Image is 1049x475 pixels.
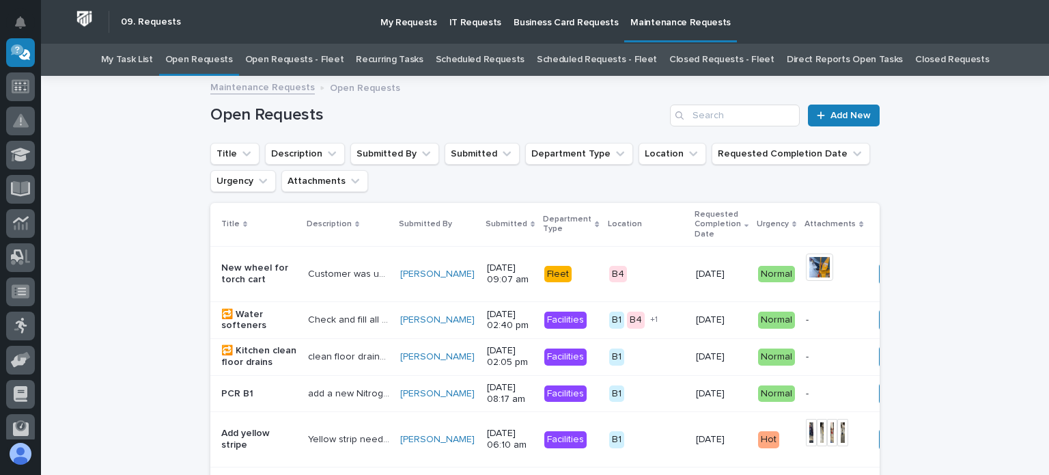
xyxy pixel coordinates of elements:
[696,351,747,363] p: [DATE]
[210,412,1037,467] tr: Add yellow stripeYellow strip needs to be added in B1Yellow strip needs to be added in B1 [PERSON...
[696,314,747,326] p: [DATE]
[543,212,591,237] p: Department Type
[400,351,475,363] a: [PERSON_NAME]
[879,429,925,450] button: Assign
[758,431,779,448] div: Hot
[696,269,747,280] p: [DATE]
[537,44,657,76] a: Scheduled Requests - Fleet
[696,388,747,400] p: [DATE]
[308,266,392,280] p: Customer was unloading a skid from back of truck and bent wheel
[806,388,862,400] p: -
[609,266,627,283] div: B4
[758,349,795,366] div: Normal
[210,79,315,94] a: Maintenance Requests
[308,385,392,400] p: add a new Nitrogen and Oxygen Regulator to the PCR in building 1
[221,388,297,400] p: PCR B1
[487,345,533,368] p: [DATE] 02:05 pm
[808,105,880,126] a: Add New
[639,143,706,165] button: Location
[210,143,260,165] button: Title
[879,309,925,331] button: Assign
[221,428,297,451] p: Add yellow stripe
[544,266,572,283] div: Fleet
[221,345,297,368] p: 🔁 Kitchen clean floor drains
[609,349,624,366] div: B1
[608,217,642,232] p: Location
[757,217,789,232] p: Urgency
[210,246,1037,301] tr: New wheel for torch cartCustomer was unloading a skid from back of truck and bent wheelCustomer w...
[221,309,297,332] p: 🔁 Water softeners
[544,431,587,448] div: Facilities
[487,262,533,286] p: [DATE] 09:07 am
[879,263,925,285] button: Assign
[356,44,423,76] a: Recurring Tasks
[6,439,35,468] button: users-avatar
[879,383,925,405] button: Assign
[627,312,645,329] div: B4
[696,434,747,446] p: [DATE]
[308,431,392,446] p: Yellow strip needs to be added in B1
[245,44,344,76] a: Open Requests - Fleet
[609,385,624,403] div: B1
[221,217,240,232] p: Title
[695,207,741,242] p: Requested Completion Date
[400,314,475,326] a: [PERSON_NAME]
[758,312,795,329] div: Normal
[712,143,870,165] button: Requested Completion Date
[879,346,925,368] button: Assign
[609,431,624,448] div: B1
[806,351,862,363] p: -
[400,388,475,400] a: [PERSON_NAME]
[487,428,533,451] p: [DATE] 06:10 am
[101,44,153,76] a: My Task List
[165,44,233,76] a: Open Requests
[830,111,871,120] span: Add New
[210,301,1037,338] tr: 🔁 Water softenersCheck and fill all water softeners with salt. check other equipment in room for ...
[445,143,520,165] button: Submitted
[787,44,903,76] a: Direct Reports Open Tasks
[17,16,35,38] div: Notifications
[72,6,97,31] img: Workspace Logo
[265,143,345,165] button: Description
[6,8,35,37] button: Notifications
[670,105,800,126] input: Search
[308,312,392,326] p: Check and fill all water softeners with salt. check other equipment in room for leaks or damage a...
[121,16,181,28] h2: 09. Requests
[758,385,795,403] div: Normal
[806,314,862,326] p: -
[210,170,276,192] button: Urgency
[307,217,352,232] p: Description
[487,309,533,332] p: [DATE] 02:40 pm
[669,44,774,76] a: Closed Requests - Fleet
[210,375,1037,412] tr: PCR B1add a new Nitrogen and Oxygen Regulator to the PCR in building 1add a new Nitrogen and Oxyg...
[650,316,658,324] span: + 1
[758,266,795,283] div: Normal
[350,143,439,165] button: Submitted By
[544,385,587,403] div: Facilities
[487,382,533,405] p: [DATE] 08:17 am
[609,312,624,329] div: B1
[544,349,587,366] div: Facilities
[805,217,856,232] p: Attachments
[330,79,400,94] p: Open Requests
[544,312,587,329] div: Facilities
[308,349,392,363] p: clean floor drains in the Kitchen. work should be done Between 9:00 am and 11am or after 1:00pm
[221,262,297,286] p: New wheel for torch cart
[210,105,665,125] h1: Open Requests
[400,269,475,280] a: [PERSON_NAME]
[399,217,452,232] p: Submitted By
[210,338,1037,375] tr: 🔁 Kitchen clean floor drainsclean floor drains in the Kitchen. work should be done Between 9:00 a...
[281,170,368,192] button: Attachments
[915,44,989,76] a: Closed Requests
[436,44,524,76] a: Scheduled Requests
[525,143,633,165] button: Department Type
[400,434,475,446] a: [PERSON_NAME]
[486,217,527,232] p: Submitted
